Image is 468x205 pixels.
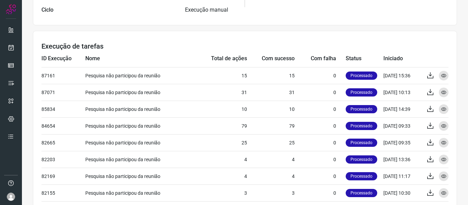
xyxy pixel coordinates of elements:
td: [DATE] 09:33 [383,117,421,134]
td: 25 [247,134,295,151]
td: 82155 [41,184,85,201]
td: Status [346,50,383,67]
td: Com falha [295,50,346,67]
td: 87071 [41,84,85,101]
td: 79 [247,117,295,134]
td: 0 [295,117,346,134]
td: 87161 [41,67,85,84]
p: Processado [346,155,377,164]
td: Pesquisa não participou da reunião [85,84,195,101]
td: 4 [195,168,247,184]
td: Pesquisa não participou da reunião [85,101,195,117]
p: Processado [346,172,377,180]
p: Execução manual [185,6,228,14]
img: avatar-user-boy.jpg [7,193,15,201]
td: 0 [295,134,346,151]
label: Ciclo [41,6,53,14]
p: Processado [346,122,377,130]
td: 4 [195,151,247,168]
td: Pesquisa não participou da reunião [85,168,195,184]
td: 0 [295,67,346,84]
td: [DATE] 09:35 [383,134,421,151]
td: 15 [195,67,247,84]
td: [DATE] 11:17 [383,168,421,184]
td: 82665 [41,134,85,151]
td: [DATE] 10:13 [383,84,421,101]
p: Processado [346,189,377,197]
td: Nome [85,50,195,67]
td: 3 [247,184,295,201]
p: Processado [346,139,377,147]
p: Processado [346,105,377,113]
td: 25 [195,134,247,151]
p: Processado [346,72,377,80]
td: Iniciado [383,50,421,67]
td: 15 [247,67,295,84]
td: Total de ações [195,50,247,67]
td: 0 [295,84,346,101]
td: [DATE] 14:39 [383,101,421,117]
td: 79 [195,117,247,134]
td: 0 [295,184,346,201]
td: 31 [195,84,247,101]
img: Logo [6,4,16,14]
td: Pesquisa não participou da reunião [85,151,195,168]
td: 3 [195,184,247,201]
td: 31 [247,84,295,101]
td: 82169 [41,168,85,184]
td: ID Execução [41,50,85,67]
h3: Execução de tarefas [41,42,448,50]
td: [DATE] 13:36 [383,151,421,168]
td: 4 [247,168,295,184]
td: Pesquisa não participou da reunião [85,134,195,151]
td: Pesquisa não participou da reunião [85,117,195,134]
td: 0 [295,151,346,168]
td: Com sucesso [247,50,295,67]
td: 10 [195,101,247,117]
td: 84654 [41,117,85,134]
td: 10 [247,101,295,117]
td: 4 [247,151,295,168]
p: Processado [346,88,377,97]
td: 85834 [41,101,85,117]
td: 0 [295,168,346,184]
td: [DATE] 10:30 [383,184,421,201]
td: [DATE] 15:36 [383,67,421,84]
td: 0 [295,101,346,117]
td: Pesquisa não participou da reunião [85,67,195,84]
td: Pesquisa não participou da reunião [85,184,195,201]
td: 82203 [41,151,85,168]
